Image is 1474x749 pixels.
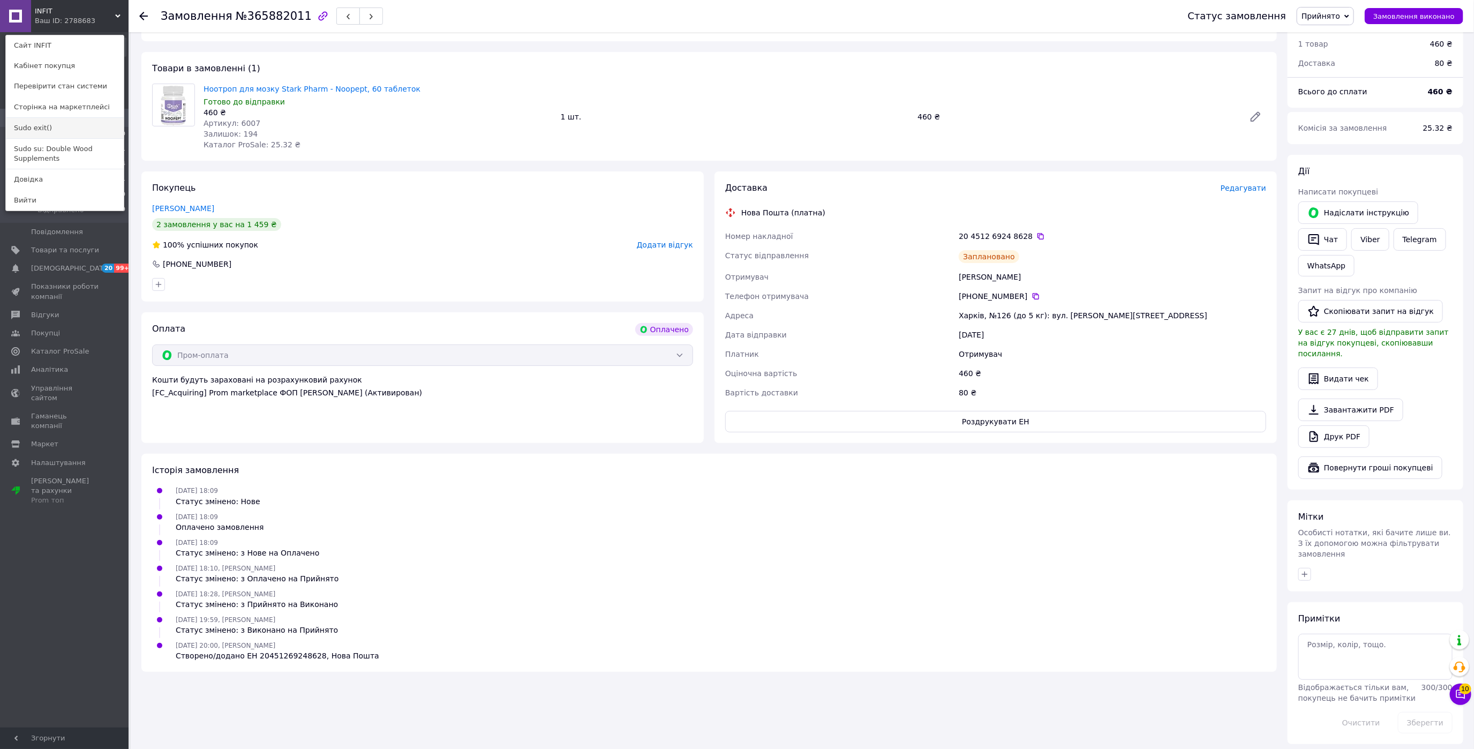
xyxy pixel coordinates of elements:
a: Sudo su: Double Wood Supplements [6,139,124,169]
span: Дії [1298,166,1310,176]
span: Готово до відправки [204,98,285,106]
div: [PHONE_NUMBER] [162,259,232,269]
a: Завантажити PDF [1298,399,1403,421]
div: Статус змінено: з Нове на Оплачено [176,548,319,558]
span: Відгуки [31,310,59,320]
a: Ноотроп для мозку Stark Pharm - Noopept, 60 таблеток [204,85,420,93]
a: Сторінка на маркетплейсі [6,97,124,117]
div: Статус змінено: з Прийнято на Виконано [176,599,338,610]
a: Viber [1351,228,1389,251]
span: [DATE] 18:28, [PERSON_NAME] [176,590,275,598]
div: 460 ₴ [913,109,1240,124]
div: Статус замовлення [1188,11,1287,21]
div: Повернутися назад [139,11,148,21]
div: [PERSON_NAME] [957,267,1268,287]
span: Комісія за замовлення [1298,124,1387,132]
span: Гаманець компанії [31,411,99,431]
a: Кабінет покупця [6,56,124,76]
span: Номер накладної [725,232,793,241]
div: Кошти будуть зараховані на розрахунковий рахунок [152,374,693,398]
span: Товари та послуги [31,245,99,255]
button: Роздрукувати ЕН [725,411,1266,432]
button: Видати чек [1298,368,1378,390]
span: Доставка [1298,59,1335,68]
span: У вас є 27 днів, щоб відправити запит на відгук покупцеві, скопіювавши посилання. [1298,328,1449,358]
div: Статус змінено: з Оплачено на Прийнято [176,573,339,584]
span: Артикул: 6007 [204,119,260,128]
a: Редагувати [1245,106,1266,128]
span: Покупці [31,328,60,338]
span: [DATE] 20:00, [PERSON_NAME] [176,642,275,649]
span: [DATE] 18:09 [176,513,218,521]
button: Повернути гроші покупцеві [1298,456,1442,479]
button: Замовлення виконано [1365,8,1463,24]
span: 300 / 300 [1422,683,1453,692]
span: Замовлення [161,10,232,23]
span: Запит на відгук про компанію [1298,286,1417,295]
button: Чат [1298,228,1347,251]
div: [FC_Acquiring] Prom marketplace ФОП [PERSON_NAME] (Активирован) [152,387,693,398]
a: [PERSON_NAME] [152,204,214,213]
a: Вийти [6,190,124,211]
span: Примітки [1298,613,1340,624]
span: [DATE] 18:09 [176,539,218,546]
div: Статус змінено: Нове [176,496,260,507]
div: Оплачено [635,323,693,336]
span: Оціночна вартість [725,369,797,378]
span: Дата відправки [725,331,787,339]
span: Особисті нотатки, які бачите лише ви. З їх допомогою можна фільтрувати замовлення [1298,528,1451,558]
span: Аналітика [31,365,68,374]
button: Чат з покупцем10 [1450,684,1471,705]
span: Редагувати [1221,184,1266,192]
span: INFIT [35,6,115,16]
div: 80 ₴ [1428,51,1459,75]
span: Покупець [152,183,196,193]
span: Повідомлення [31,227,83,237]
span: Відображається тільки вам, покупець не бачить примітки [1298,683,1416,702]
span: Оплата [152,324,185,334]
span: Адреса [725,311,754,320]
div: Заплановано [959,250,1019,263]
a: Перевірити стан системи [6,76,124,96]
span: 100% [163,241,184,249]
span: Всього до сплати [1298,87,1367,96]
span: Телефон отримувача [725,292,809,301]
span: Статус відправлення [725,251,809,260]
img: Ноотроп для мозку Stark Pharm - Noopept, 60 таблеток [153,84,194,126]
button: Скопіювати запит на відгук [1298,300,1443,323]
div: [DATE] [957,325,1268,344]
div: 80 ₴ [957,383,1268,402]
span: Товари в замовленні (1) [152,63,260,73]
span: Додати відгук [637,241,693,249]
div: 20 4512 6924 8628 [959,231,1266,242]
div: 460 ₴ [1430,39,1453,49]
span: 99+ [114,264,132,273]
span: 1 товар [1298,40,1328,48]
span: Написати покупцеві [1298,188,1378,196]
span: Прийнято [1302,12,1340,20]
span: [DATE] 19:59, [PERSON_NAME] [176,616,275,624]
span: 10 [1460,684,1471,694]
div: Prom топ [31,496,99,505]
span: Отримувач [725,273,769,281]
a: Довідка [6,169,124,190]
div: 460 ₴ [204,107,552,118]
span: 20 [102,264,114,273]
a: Друк PDF [1298,425,1370,448]
div: Ваш ID: 2788683 [35,16,80,26]
span: Платник [725,350,759,358]
span: Історія замовлення [152,465,239,475]
span: Показники роботи компанії [31,282,99,301]
div: Харків, №126 (до 5 кг): вул. [PERSON_NAME][STREET_ADDRESS] [957,306,1268,325]
a: Telegram [1394,228,1446,251]
div: успішних покупок [152,239,258,250]
div: Отримувач [957,344,1268,364]
a: WhatsApp [1298,255,1355,276]
div: Нова Пошта (платна) [739,207,828,218]
span: Каталог ProSale: 25.32 ₴ [204,140,300,149]
span: Доставка [725,183,768,193]
span: Залишок: 194 [204,130,258,138]
div: 460 ₴ [957,364,1268,383]
span: Каталог ProSale [31,347,89,356]
div: Статус змінено: з Виконано на Прийнято [176,625,338,635]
